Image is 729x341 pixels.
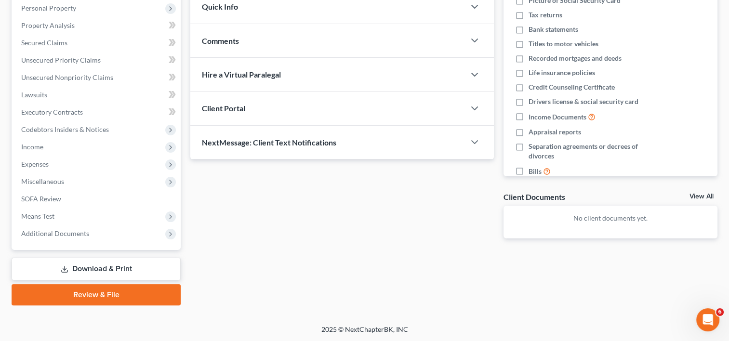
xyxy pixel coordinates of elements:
span: 6 [716,308,724,316]
a: Unsecured Nonpriority Claims [13,69,181,86]
span: Appraisal reports [529,127,581,137]
span: Credit Counseling Certificate [529,82,615,92]
span: Means Test [21,212,54,220]
span: Life insurance policies [529,68,595,78]
span: Bills [529,167,542,176]
span: Comments [202,36,239,45]
span: Income [21,143,43,151]
span: Codebtors Insiders & Notices [21,125,109,133]
a: Lawsuits [13,86,181,104]
a: SOFA Review [13,190,181,208]
span: Quick Info [202,2,238,11]
span: Expenses [21,160,49,168]
span: Tax returns [529,10,562,20]
span: Executory Contracts [21,108,83,116]
span: Property Analysis [21,21,75,29]
p: No client documents yet. [511,213,710,223]
span: Personal Property [21,4,76,12]
span: Hire a Virtual Paralegal [202,70,281,79]
a: Download & Print [12,258,181,280]
iframe: Intercom live chat [696,308,719,331]
span: Secured Claims [21,39,67,47]
span: NextMessage: Client Text Notifications [202,138,336,147]
span: Client Portal [202,104,245,113]
span: Bank statements [529,25,578,34]
span: Lawsuits [21,91,47,99]
div: Client Documents [504,192,565,202]
a: View All [689,193,714,200]
span: Drivers license & social security card [529,97,638,106]
a: Review & File [12,284,181,305]
span: Unsecured Priority Claims [21,56,101,64]
a: Property Analysis [13,17,181,34]
a: Secured Claims [13,34,181,52]
a: Executory Contracts [13,104,181,121]
span: Separation agreements or decrees of divorces [529,142,656,161]
a: Unsecured Priority Claims [13,52,181,69]
span: Additional Documents [21,229,89,237]
span: SOFA Review [21,195,61,203]
span: Titles to motor vehicles [529,39,598,49]
span: Income Documents [529,112,586,122]
span: Miscellaneous [21,177,64,185]
span: Recorded mortgages and deeds [529,53,622,63]
span: Unsecured Nonpriority Claims [21,73,113,81]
